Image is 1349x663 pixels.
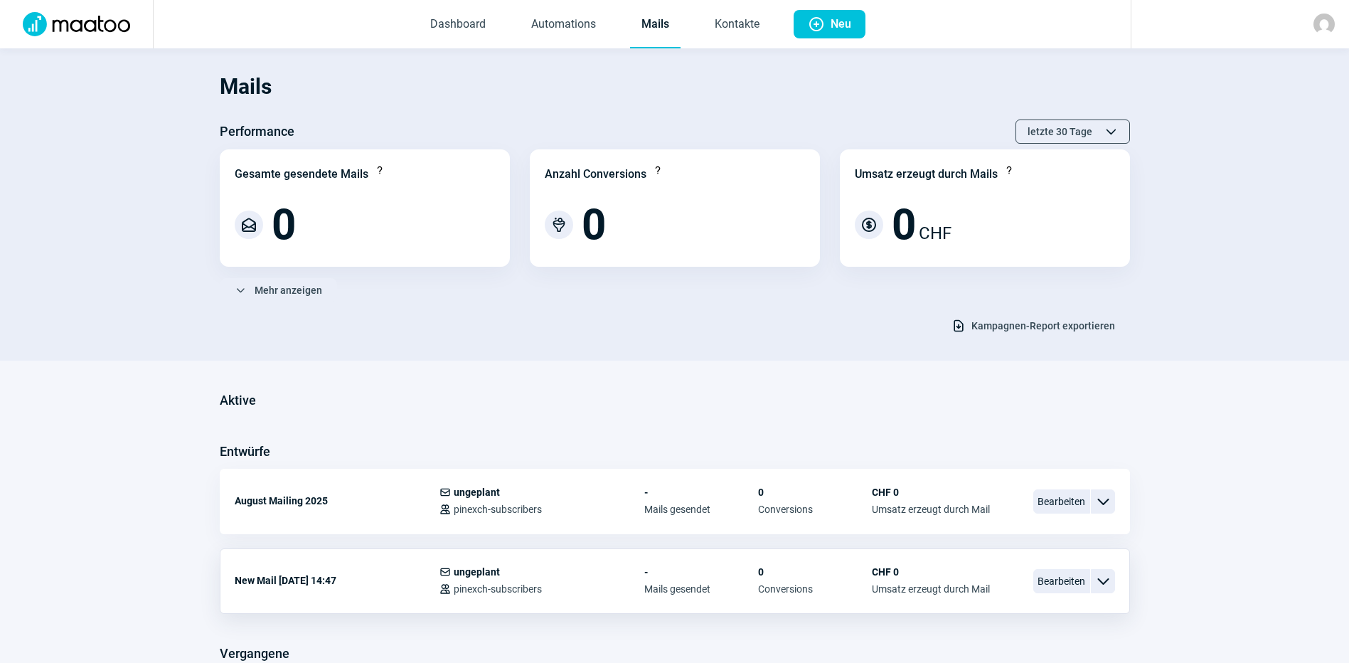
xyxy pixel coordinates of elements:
button: Kampagnen-Report exportieren [937,314,1130,338]
button: Neu [794,10,865,38]
span: Kampagnen-Report exportieren [971,314,1115,337]
span: ungeplant [454,566,500,578]
div: Gesamte gesendete Mails [235,166,368,183]
span: Bearbeiten [1033,569,1090,593]
span: Neu [831,10,851,38]
a: Mails [630,1,681,48]
button: Mehr anzeigen [220,278,337,302]
span: Mails gesendet [644,504,758,515]
span: CHF [919,221,951,246]
h1: Mails [220,63,1130,111]
span: pinexch-subscribers [454,504,542,515]
div: Anzahl Conversions [545,166,646,183]
span: CHF 0 [872,487,990,498]
span: pinexch-subscribers [454,583,542,595]
h3: Entwürfe [220,440,270,463]
span: ungeplant [454,487,500,498]
span: Mails gesendet [644,583,758,595]
span: - [644,487,758,498]
div: New Mail [DATE] 14:47 [235,566,439,595]
h3: Aktive [220,389,256,412]
a: Dashboard [419,1,497,48]
img: Logo [14,12,139,36]
span: 0 [758,566,872,578]
a: Kontakte [703,1,771,48]
a: Automations [520,1,607,48]
span: 0 [892,203,916,246]
span: Mehr anzeigen [255,279,322,302]
span: Conversions [758,504,872,515]
span: 0 [582,203,606,246]
span: - [644,566,758,578]
span: 0 [272,203,296,246]
span: letzte 30 Tage [1028,120,1092,143]
span: Bearbeiten [1033,489,1090,514]
h3: Performance [220,120,294,143]
span: Umsatz erzeugt durch Mail [872,583,990,595]
div: Umsatz erzeugt durch Mails [855,166,998,183]
span: 0 [758,487,872,498]
span: CHF 0 [872,566,990,578]
span: Umsatz erzeugt durch Mail [872,504,990,515]
img: avatar [1313,14,1335,35]
div: August Mailing 2025 [235,487,439,515]
span: Conversions [758,583,872,595]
